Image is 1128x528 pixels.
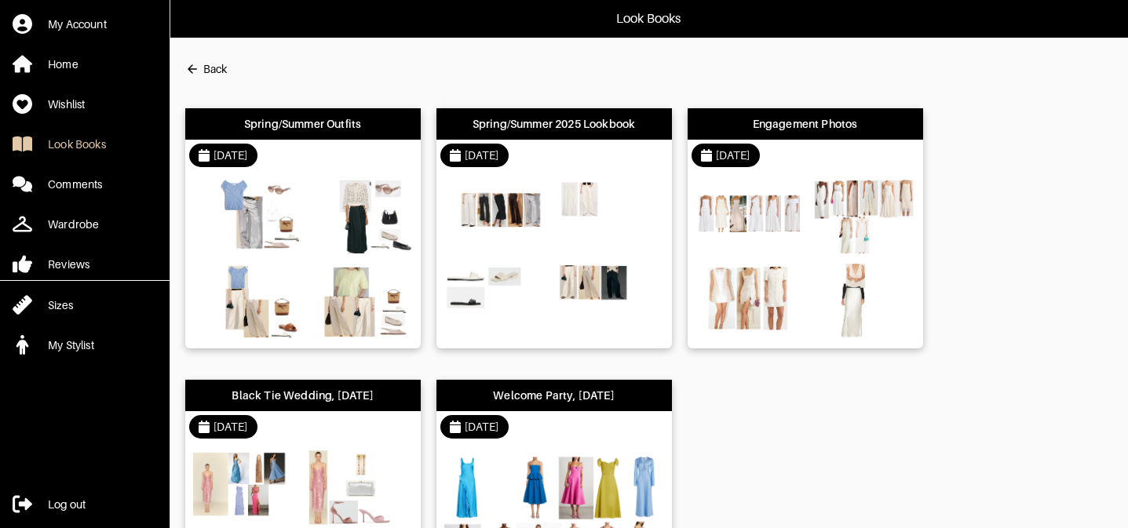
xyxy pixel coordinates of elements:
div: My Account [48,16,107,32]
img: Outfit Spring/Summer 2025 Lookbook [444,264,550,338]
img: Outfit Spring/Summer 2025 Lookbook [558,179,664,253]
div: [DATE] [716,147,750,163]
div: [DATE] [465,419,499,435]
div: [DATE] [214,419,248,435]
img: Outfit Engagement Photos [809,264,915,338]
img: Outfit Engagement Photos [695,264,801,338]
img: Outfit Black Tie Wedding, August 2024 [307,450,413,525]
div: Wardrobe [48,217,99,232]
div: Welcome Party, [DATE] [493,388,615,403]
div: Home [48,56,78,72]
img: Outfit Spring/Summer Outfits [193,179,299,253]
img: Outfit Spring/Summer 2025 Lookbook [558,264,664,338]
img: Outfit Engagement Photos [695,179,801,253]
div: My Stylist [48,337,94,353]
div: [DATE] [465,147,499,163]
img: Outfit Spring/Summer Outfits [307,179,413,253]
button: Back [185,53,227,85]
div: Black Tie Wedding, [DATE] [232,388,373,403]
div: Spring/Summer Outfits [244,116,362,132]
div: Back [203,61,227,77]
div: Spring/Summer 2025 Lookbook [473,116,636,132]
div: Reviews [48,257,89,272]
p: Look Books [616,9,681,28]
div: Engagement Photos [753,116,858,132]
img: Outfit Spring/Summer Outfits [307,264,413,338]
div: Sizes [48,297,73,313]
img: Outfit Spring/Summer 2025 Lookbook [444,179,550,253]
div: Look Books [48,137,106,152]
img: Outfit Black Tie Wedding, August 2024 [193,450,299,525]
div: Wishlist [48,96,85,112]
div: Comments [48,177,102,192]
div: [DATE] [214,147,248,163]
div: Log out [48,497,86,512]
img: Outfit Spring/Summer Outfits [193,264,299,338]
img: Outfit Engagement Photos [809,179,915,253]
